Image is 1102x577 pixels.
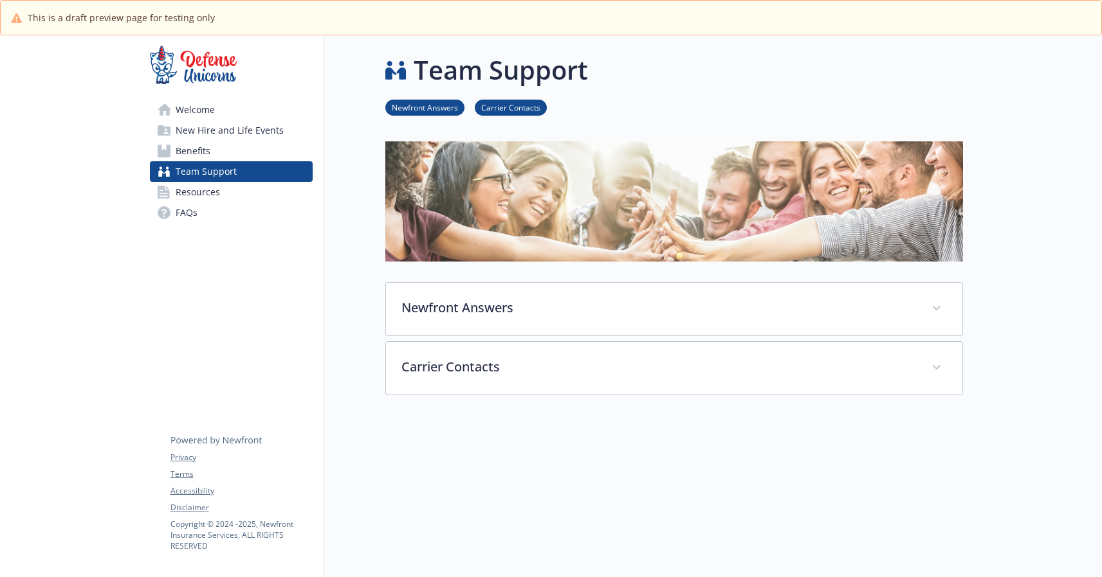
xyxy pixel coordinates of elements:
[170,468,312,480] a: Terms
[414,51,588,89] h1: Team Support
[385,101,464,113] a: Newfront Answers
[176,161,237,182] span: Team Support
[176,202,197,223] span: FAQs
[170,519,312,551] p: Copyright © 2024 - 2025 , Newfront Insurance Services, ALL RIGHTS RESERVED
[176,120,284,141] span: New Hire and Life Events
[401,357,916,377] p: Carrier Contacts
[176,100,215,120] span: Welcome
[170,502,312,513] a: Disclaimer
[401,298,916,317] p: Newfront Answers
[150,182,313,202] a: Resources
[170,452,312,463] a: Privacy
[176,141,210,161] span: Benefits
[475,101,547,113] a: Carrier Contacts
[150,161,313,182] a: Team Support
[150,141,313,161] a: Benefits
[150,202,313,223] a: FAQs
[386,283,962,335] div: Newfront Answers
[150,100,313,120] a: Welcome
[28,11,215,24] span: This is a draft preview page for testing only
[176,182,220,202] span: Resources
[385,141,963,262] img: team support page banner
[150,120,313,141] a: New Hire and Life Events
[170,485,312,497] a: Accessibility
[386,342,962,395] div: Carrier Contacts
